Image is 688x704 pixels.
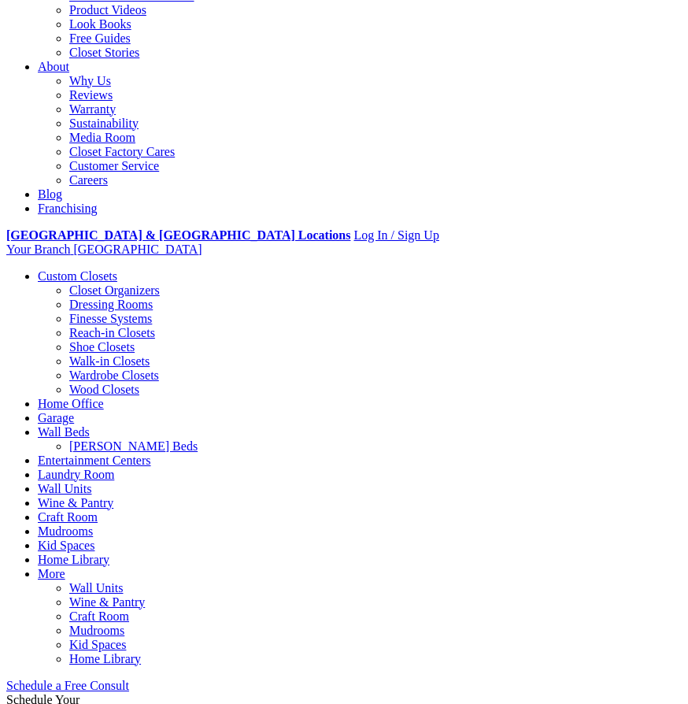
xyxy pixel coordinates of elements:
a: Customer Service [69,159,159,172]
a: Sustainability [69,117,139,130]
a: Product Videos [69,3,146,17]
a: Media Room [69,131,135,144]
a: Mudrooms [38,524,93,538]
a: Wood Closets [69,383,139,396]
a: Closet Organizers [69,283,160,297]
a: Reviews [69,88,113,102]
a: Laundry Room [38,468,114,481]
a: Kid Spaces [38,539,94,552]
a: Entertainment Centers [38,454,151,467]
a: Wall Beds [38,425,90,439]
a: Log In / Sign Up [353,228,438,242]
a: Garage [38,411,74,424]
a: Free Guides [69,31,131,45]
a: Careers [69,173,108,187]
a: Wall Units [38,482,91,495]
a: Schedule a Free Consult (opens a dropdown menu) [6,679,129,692]
a: Home Library [38,553,109,566]
a: Franchising [38,202,98,215]
a: More menu text will display only on big screen [38,567,65,580]
a: About [38,60,69,73]
a: Home Library [69,652,141,665]
a: Kid Spaces [69,638,126,651]
a: Closet Factory Cares [69,145,175,158]
a: Craft Room [38,510,98,524]
a: Wine & Pantry [69,595,145,609]
a: Why Us [69,74,111,87]
a: Custom Closets [38,269,117,283]
a: Mudrooms [69,624,124,637]
a: Warranty [69,102,116,116]
a: Look Books [69,17,131,31]
a: [PERSON_NAME] Beds [69,439,198,453]
a: Craft Room [69,610,129,623]
a: Shoe Closets [69,340,135,354]
a: Wine & Pantry [38,496,113,509]
a: Wardrobe Closets [69,369,159,382]
a: Home Office [38,397,104,410]
a: Closet Stories [69,46,139,59]
a: Reach-in Closets [69,326,155,339]
a: [GEOGRAPHIC_DATA] & [GEOGRAPHIC_DATA] Locations [6,228,350,242]
a: Finesse Systems [69,312,152,325]
a: Dressing Rooms [69,298,153,311]
a: Wall Units [69,581,123,595]
span: Your Branch [6,243,70,256]
a: Your Branch [GEOGRAPHIC_DATA] [6,243,202,256]
a: Walk-in Closets [69,354,150,368]
a: Blog [38,187,62,201]
span: [GEOGRAPHIC_DATA] [73,243,202,256]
